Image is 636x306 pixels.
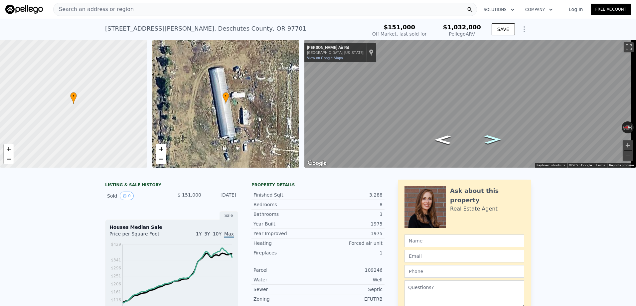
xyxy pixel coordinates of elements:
[70,93,77,99] span: •
[596,163,605,167] a: Terms
[450,205,498,213] div: Real Estate Agent
[120,192,134,200] button: View historical data
[569,163,592,167] span: © 2025 Google
[369,49,374,56] a: Show location on map
[111,274,121,278] tspan: $251
[253,221,318,227] div: Year Built
[318,221,383,227] div: 1975
[404,234,524,247] input: Name
[109,224,234,230] div: Houses Median Sale
[253,249,318,256] div: Fireplaces
[4,154,14,164] a: Zoom out
[253,296,318,302] div: Zoning
[54,5,134,13] span: Search an address or region
[518,23,531,36] button: Show Options
[443,24,481,31] span: $1,032,000
[622,121,625,133] button: Rotate counterclockwise
[478,4,520,16] button: Solutions
[4,144,14,154] a: Zoom in
[307,45,364,51] div: [PERSON_NAME] Air Rd
[220,211,238,220] div: Sale
[318,267,383,273] div: 109246
[105,182,238,189] div: LISTING & SALE HISTORY
[537,163,565,168] button: Keyboard shortcuts
[304,40,636,168] div: Street View
[623,140,633,150] button: Zoom in
[111,242,121,247] tspan: $429
[253,240,318,246] div: Heating
[111,258,121,262] tspan: $341
[520,4,558,16] button: Company
[318,276,383,283] div: Well
[105,24,306,33] div: [STREET_ADDRESS][PERSON_NAME] , Deschutes County , OR 97701
[253,201,318,208] div: Bedrooms
[307,56,343,60] a: View on Google Maps
[253,276,318,283] div: Water
[372,31,427,37] div: Off Market, last sold for
[318,230,383,237] div: 1975
[477,133,508,146] path: Go South, Gibson Air Rd
[251,182,385,188] div: Property details
[306,159,328,168] a: Open this area in Google Maps (opens a new window)
[253,192,318,198] div: Finished Sqft
[307,51,364,55] div: [GEOGRAPHIC_DATA], [US_STATE]
[622,125,634,130] button: Reset the view
[404,265,524,278] input: Phone
[318,192,383,198] div: 3,288
[253,211,318,218] div: Bathrooms
[318,296,383,302] div: EFUTRB
[156,154,166,164] a: Zoom out
[404,250,524,262] input: Email
[213,231,222,236] span: 10Y
[70,92,77,104] div: •
[156,144,166,154] a: Zoom in
[492,23,515,35] button: SAVE
[427,133,458,146] path: Go North, Gibson Air Rd
[318,249,383,256] div: 1
[318,240,383,246] div: Forced air unit
[5,5,43,14] img: Pellego
[7,155,11,163] span: −
[624,42,634,52] button: Toggle fullscreen view
[591,4,631,15] a: Free Account
[224,231,234,238] span: Max
[306,159,328,168] img: Google
[318,211,383,218] div: 3
[7,145,11,153] span: +
[318,286,383,293] div: Septic
[207,192,236,200] div: [DATE]
[159,145,163,153] span: +
[204,231,210,236] span: 3Y
[159,155,163,163] span: −
[318,201,383,208] div: 8
[384,24,415,31] span: $151,000
[196,231,202,236] span: 1Y
[111,266,121,270] tspan: $296
[561,6,591,13] a: Log In
[609,163,634,167] a: Report a problem
[630,121,634,133] button: Rotate clockwise
[223,92,229,104] div: •
[109,230,172,241] div: Price per Square Foot
[223,93,229,99] span: •
[623,151,633,161] button: Zoom out
[111,298,121,302] tspan: $116
[178,192,201,198] span: $ 151,000
[253,267,318,273] div: Parcel
[304,40,636,168] div: Map
[253,230,318,237] div: Year Improved
[111,290,121,294] tspan: $161
[111,282,121,286] tspan: $206
[253,286,318,293] div: Sewer
[443,31,481,37] div: Pellego ARV
[450,186,524,205] div: Ask about this property
[107,192,166,200] div: Sold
